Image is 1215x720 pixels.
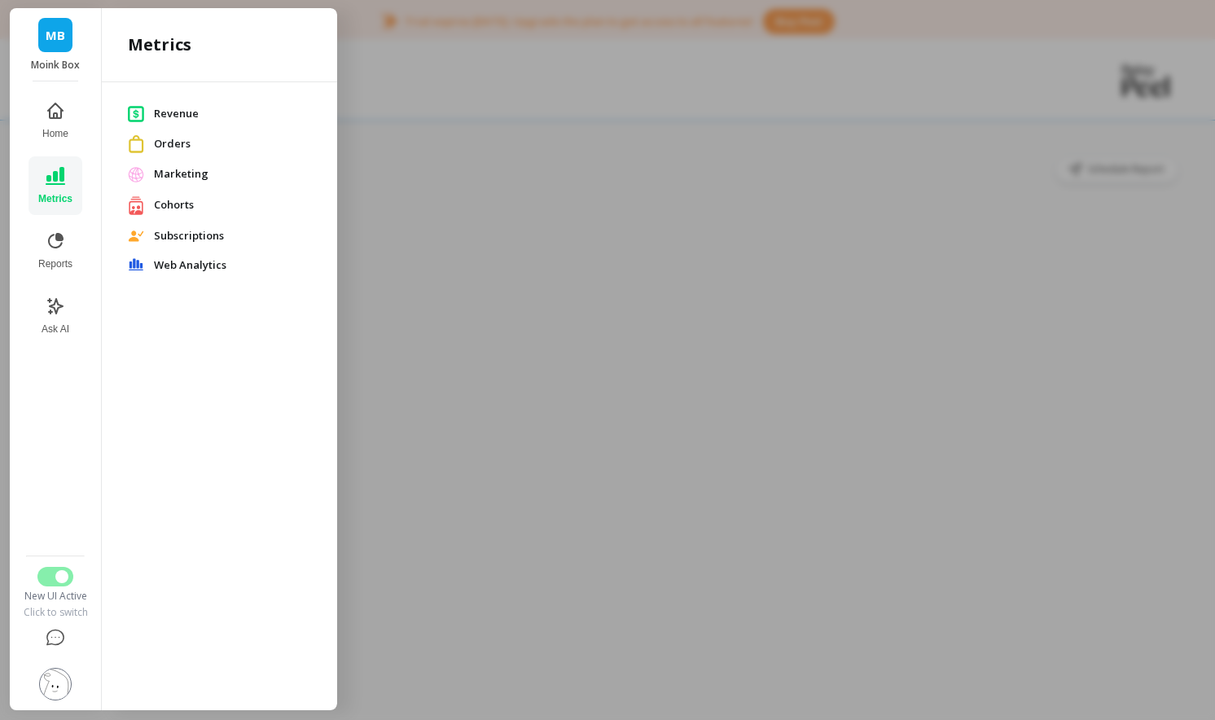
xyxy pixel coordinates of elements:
[128,258,144,271] img: [object Object]
[29,287,82,345] button: Ask AI
[154,228,311,244] span: Subscriptions
[22,619,89,658] button: Help
[154,197,311,213] span: Cohorts
[37,567,73,586] button: Switch to Legacy UI
[154,136,311,152] span: Orders
[38,192,72,205] span: Metrics
[46,26,65,45] span: MB
[38,257,72,270] span: Reports
[26,59,86,72] p: Moink Box
[22,606,89,619] div: Click to switch
[42,323,69,336] span: Ask AI
[128,135,144,152] img: [object Object]
[154,166,311,182] span: Marketing
[128,33,191,56] h2: Metrics
[128,166,144,182] img: [object Object]
[154,257,311,274] span: Web Analytics
[128,195,144,216] img: [object Object]
[154,106,311,122] span: Revenue
[29,156,82,215] button: Metrics
[29,91,82,150] button: Home
[22,590,89,603] div: New UI Active
[29,222,82,280] button: Reports
[128,230,144,242] img: [object Object]
[39,668,72,700] img: profile picture
[128,105,144,122] img: [object Object]
[22,658,89,710] button: Settings
[42,127,68,140] span: Home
